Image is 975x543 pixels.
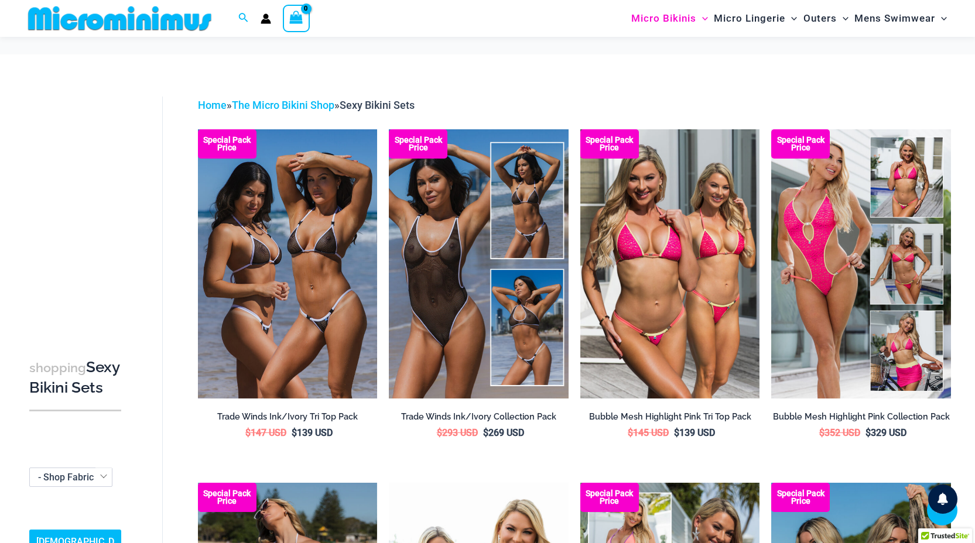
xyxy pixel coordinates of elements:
[580,129,760,398] img: Tri Top Pack F
[771,129,951,398] a: Collection Pack F Collection Pack BCollection Pack B
[232,99,334,111] a: The Micro Bikini Shop
[283,5,310,32] a: View Shopping Cart, empty
[198,99,415,111] span: » »
[785,4,797,33] span: Menu Toggle
[837,4,849,33] span: Menu Toggle
[29,468,112,487] span: - Shop Fabric Type
[389,411,569,427] a: Trade Winds Ink/Ivory Collection Pack
[674,427,715,438] bdi: 139 USD
[580,129,760,398] a: Tri Top Pack F Tri Top Pack BTri Top Pack B
[819,427,825,438] span: $
[580,490,639,505] b: Special Pack Price
[631,4,696,33] span: Micro Bikinis
[389,129,569,398] img: Collection Pack
[292,427,333,438] bdi: 139 USD
[628,4,711,33] a: Micro BikinisMenu ToggleMenu Toggle
[340,99,415,111] span: Sexy Bikini Sets
[38,472,117,483] span: - Shop Fabric Type
[198,490,256,505] b: Special Pack Price
[29,358,121,398] h3: Sexy Bikini Sets
[198,129,378,398] img: Top Bum Pack
[803,4,837,33] span: Outers
[771,129,951,398] img: Collection Pack F
[29,87,135,321] iframe: TrustedSite Certified
[714,4,785,33] span: Micro Lingerie
[389,411,569,422] h2: Trade Winds Ink/Ivory Collection Pack
[389,136,447,152] b: Special Pack Price
[483,427,488,438] span: $
[437,427,442,438] span: $
[854,4,935,33] span: Mens Swimwear
[819,427,860,438] bdi: 352 USD
[711,4,800,33] a: Micro LingerieMenu ToggleMenu Toggle
[198,136,256,152] b: Special Pack Price
[696,4,708,33] span: Menu Toggle
[198,129,378,398] a: Top Bum Pack Top Bum Pack bTop Bum Pack b
[30,468,112,486] span: - Shop Fabric Type
[771,411,951,427] a: Bubble Mesh Highlight Pink Collection Pack
[800,4,851,33] a: OutersMenu ToggleMenu Toggle
[261,13,271,24] a: Account icon link
[674,427,679,438] span: $
[865,427,871,438] span: $
[198,411,378,422] h2: Trade Winds Ink/Ivory Tri Top Pack
[935,4,947,33] span: Menu Toggle
[437,427,478,438] bdi: 293 USD
[580,136,639,152] b: Special Pack Price
[865,427,906,438] bdi: 329 USD
[29,360,86,375] span: shopping
[580,411,760,422] h2: Bubble Mesh Highlight Pink Tri Top Pack
[198,99,227,111] a: Home
[771,136,830,152] b: Special Pack Price
[389,129,569,398] a: Collection Pack Collection Pack b (1)Collection Pack b (1)
[245,427,286,438] bdi: 147 USD
[627,2,952,35] nav: Site Navigation
[771,490,830,505] b: Special Pack Price
[198,411,378,427] a: Trade Winds Ink/Ivory Tri Top Pack
[245,427,251,438] span: $
[851,4,950,33] a: Mens SwimwearMenu ToggleMenu Toggle
[580,411,760,427] a: Bubble Mesh Highlight Pink Tri Top Pack
[23,5,216,32] img: MM SHOP LOGO FLAT
[292,427,297,438] span: $
[628,427,669,438] bdi: 145 USD
[238,11,249,26] a: Search icon link
[628,427,633,438] span: $
[483,427,524,438] bdi: 269 USD
[771,411,951,422] h2: Bubble Mesh Highlight Pink Collection Pack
